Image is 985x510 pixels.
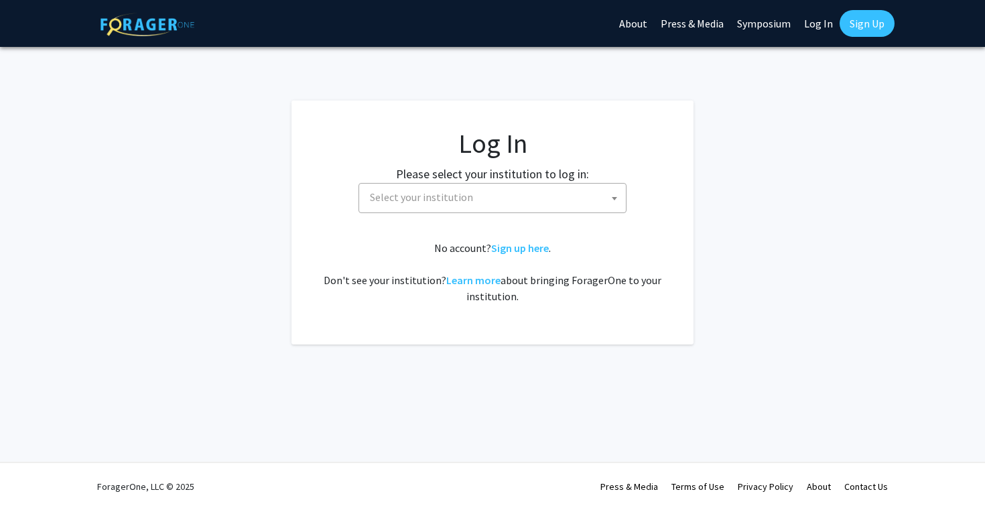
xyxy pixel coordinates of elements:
[396,165,589,183] label: Please select your institution to log in:
[491,241,549,255] a: Sign up here
[318,240,667,304] div: No account? . Don't see your institution? about bringing ForagerOne to your institution.
[318,127,667,160] h1: Log In
[844,481,888,493] a: Contact Us
[840,10,895,37] a: Sign Up
[807,481,831,493] a: About
[97,463,194,510] div: ForagerOne, LLC © 2025
[446,273,501,287] a: Learn more about bringing ForagerOne to your institution
[101,13,194,36] img: ForagerOne Logo
[671,481,724,493] a: Terms of Use
[738,481,793,493] a: Privacy Policy
[370,190,473,204] span: Select your institution
[600,481,658,493] a: Press & Media
[365,184,626,211] span: Select your institution
[358,183,627,213] span: Select your institution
